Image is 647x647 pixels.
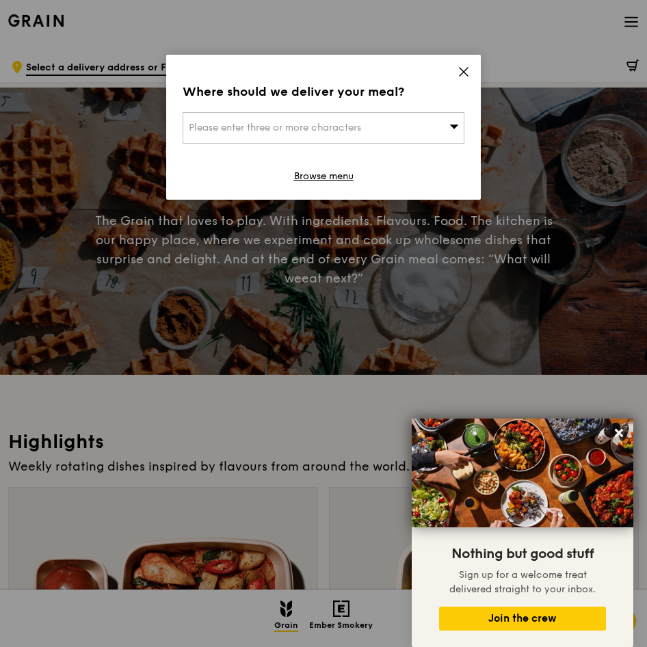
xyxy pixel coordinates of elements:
img: DSC07876-Edit02-Large.jpeg [412,419,633,527]
div: Where should we deliver your meal? [183,82,464,101]
span: Sign up for a welcome treat delivered straight to your inbox. [449,569,596,595]
span: Please enter three or more characters [189,122,361,133]
button: Join the crew [439,607,606,631]
a: Browse menu [294,170,354,183]
button: Close [608,422,630,444]
span: Nothing but good stuff [451,546,594,562]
